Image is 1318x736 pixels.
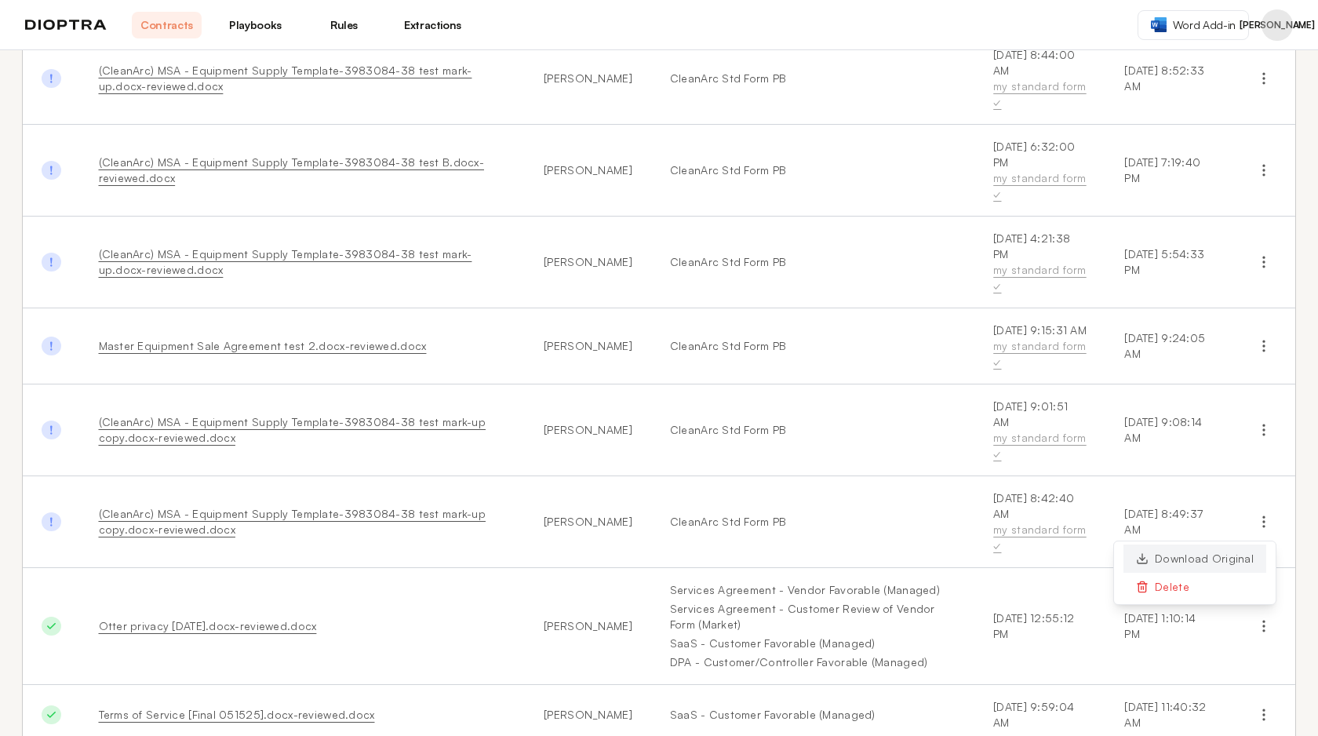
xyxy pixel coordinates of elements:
img: Done [42,69,61,89]
a: Contracts [132,12,202,38]
a: (CleanArc) MSA - Equipment Supply Template-3983084-38 test mark-up copy.docx-reviewed.docx [99,507,486,536]
a: CleanArc Std Form PB [670,514,956,530]
a: Otter privacy [DATE].docx-reviewed.docx [99,619,317,632]
span: [PERSON_NAME] [1240,19,1314,31]
td: [DATE] 8:44:00 AM [974,33,1105,125]
td: [DATE] 7:19:40 PM [1105,125,1232,217]
td: [PERSON_NAME] [525,384,651,476]
td: [DATE] 5:54:33 PM [1105,217,1232,308]
img: Done [42,421,61,440]
a: Master Equipment Sale Agreement test 2.docx-reviewed.docx [99,339,427,352]
td: [PERSON_NAME] [525,476,651,568]
a: Services Agreement - Customer Review of Vendor Form (Market) [670,601,956,632]
a: Extractions [398,12,468,38]
img: logo [25,20,107,31]
a: (CleanArc) MSA - Equipment Supply Template-3983084-38 test mark-up.docx-reviewed.docx [99,247,472,276]
a: Word Add-in [1138,10,1249,40]
td: [PERSON_NAME] [525,568,651,685]
a: Rules [309,12,379,38]
div: my standard form ✓ [993,262,1087,293]
a: CleanArc Std Form PB [670,254,956,270]
div: Jacques Arnoux [1262,9,1293,41]
a: (CleanArc) MSA - Equipment Supply Template-3983084-38 test mark-up copy.docx-reviewed.docx [99,415,486,444]
a: Terms of Service [Final 051525].docx-reviewed.docx [99,708,375,721]
td: [DATE] 9:08:14 AM [1105,384,1232,476]
td: [DATE] 8:49:37 AM [1105,476,1232,568]
td: [DATE] 9:15:31 AM [974,308,1105,384]
a: SaaS - Customer Favorable (Managed) [670,636,956,651]
td: [PERSON_NAME] [525,125,651,217]
div: my standard form ✓ [993,338,1087,370]
a: (CleanArc) MSA - Equipment Supply Template-3983084-38 test mark-up.docx-reviewed.docx [99,64,472,93]
img: Done [42,161,61,180]
td: [DATE] 9:01:51 AM [974,384,1105,476]
div: my standard form ✓ [993,170,1087,202]
img: Done [42,617,61,636]
a: CleanArc Std Form PB [670,338,956,354]
span: Word Add-in [1173,17,1236,33]
div: my standard form ✓ [993,430,1087,461]
img: Done [42,705,61,725]
td: [DATE] 12:55:12 PM [974,568,1105,685]
img: Done [42,253,61,272]
td: [DATE] 6:32:00 PM [974,125,1105,217]
td: [DATE] 1:10:14 PM [1105,568,1232,685]
div: my standard form ✓ [993,522,1087,553]
img: Done [42,337,61,356]
a: CleanArc Std Form PB [670,71,956,86]
a: Playbooks [220,12,290,38]
img: Done [42,512,61,532]
button: Delete [1123,573,1266,601]
a: CleanArc Std Form PB [670,162,956,178]
a: CleanArc Std Form PB [670,422,956,438]
td: [PERSON_NAME] [525,217,651,308]
td: [PERSON_NAME] [525,33,651,125]
img: word [1151,17,1167,32]
button: Profile menu [1262,9,1293,41]
td: [PERSON_NAME] [525,308,651,384]
td: [DATE] 8:52:33 AM [1105,33,1232,125]
a: (CleanArc) MSA - Equipment Supply Template-3983084-38 test B.docx-reviewed.docx [99,155,484,184]
td: [DATE] 4:21:38 PM [974,217,1105,308]
a: SaaS - Customer Favorable (Managed) [670,707,956,723]
td: [DATE] 8:42:40 AM [974,476,1105,568]
button: Download Original [1123,545,1266,573]
td: [DATE] 9:24:05 AM [1105,308,1232,384]
a: DPA - Customer/Controller Favorable (Managed) [670,654,956,670]
a: Services Agreement - Vendor Favorable (Managed) [670,582,956,598]
div: my standard form ✓ [993,78,1087,110]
